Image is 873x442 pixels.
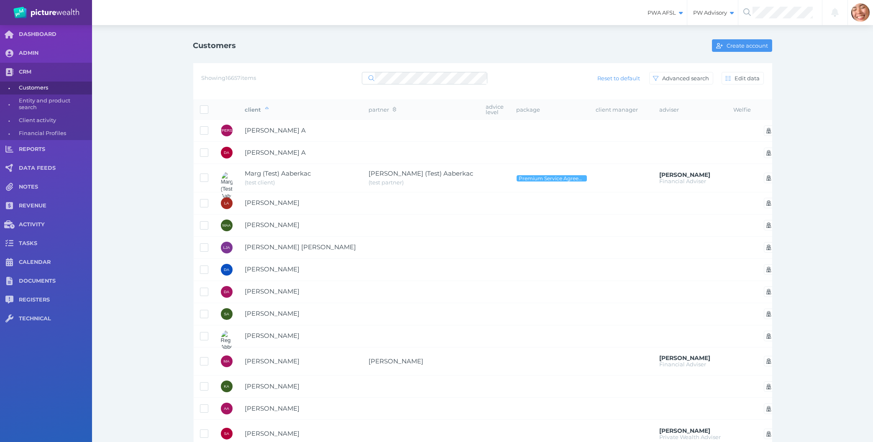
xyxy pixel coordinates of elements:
[245,265,300,273] span: Dale Abblitt
[245,287,300,295] span: Damien Abbott
[245,357,300,365] span: Mike Abbott
[19,184,92,191] span: NOTES
[224,384,229,388] span: KA
[245,126,306,134] span: Jackson A
[642,9,687,16] span: PWA AFSL
[224,359,230,363] span: MA
[224,406,229,411] span: AA
[19,296,92,304] span: REGISTERS
[245,199,300,207] span: Lars Aarekol
[764,264,774,275] button: Open user's account in Portal
[224,312,229,316] span: SA
[224,151,229,155] span: DA
[19,82,89,95] span: Customers
[13,7,79,18] img: PW
[19,69,92,76] span: CRM
[764,404,774,414] button: Open user's account in Portal
[221,172,233,200] img: Marg (Test) Aaberkac
[221,147,233,158] div: Dahlan A
[221,330,233,351] img: Reg Abbott
[19,221,92,228] span: ACTIVITY
[593,72,644,84] button: Reset to default
[764,429,774,439] button: Open user's account in Portal
[245,243,356,251] span: Lee John Abbiss
[19,31,92,38] span: DASHBOARD
[727,100,758,120] th: Welfie
[369,106,396,113] span: partner
[764,286,774,297] button: Open user's account in Portal
[661,75,713,82] span: Advanced search
[764,331,774,341] button: Open user's account in Portal
[369,357,424,365] span: Jennifer Abbott
[221,355,233,367] div: Mike Abbott
[590,100,653,120] th: client manager
[223,223,231,227] span: MAA
[851,3,870,22] img: Sabrina Mena
[221,264,233,276] div: Dale Abblitt
[722,72,764,84] button: Edit data
[764,220,774,230] button: Open user's account in Portal
[19,95,89,114] span: Entity and product search
[764,173,774,183] button: Open user's account in Portal
[764,198,774,208] button: Open user's account in Portal
[764,381,774,392] button: Open user's account in Portal
[594,75,643,82] span: Reset to default
[221,125,233,136] div: Jackson A
[653,100,727,120] th: adviser
[19,259,92,266] span: CALENDAR
[660,361,707,368] span: Financial Adviser
[19,315,92,322] span: TECHNICAL
[245,309,300,317] span: Simone Abbott
[733,75,763,82] span: Edit data
[764,356,774,366] button: Open user's account in Portal
[660,171,711,179] span: Grant Teakle
[19,50,92,57] span: ADMIN
[660,354,711,362] span: Brad Bond
[649,72,713,84] button: Advanced search
[245,106,269,113] span: client
[245,148,306,156] span: Dahlan A
[369,169,474,177] span: William (Test) Aaberkac
[223,245,230,250] span: LJA
[202,74,256,81] span: Showing 16657 items
[224,432,229,436] span: SA
[221,381,233,392] div: Kerry Abbott
[19,278,92,285] span: DOCUMENTS
[221,220,233,231] div: Mustafa Al Abbasi
[19,114,89,127] span: Client activity
[660,427,711,434] span: Gareth Healy
[245,404,300,412] span: Angela Abbott
[221,197,233,209] div: Lars Aarekol
[221,428,233,439] div: Samuel Abbott
[221,242,233,253] div: Lee John Abbiss
[19,165,92,172] span: DATA FEEDS
[221,128,253,133] span: [PERSON_NAME]
[687,9,738,16] span: PW Advisory
[518,175,585,181] span: Premium Service Agreement - Ongoing
[245,221,300,229] span: Mustafa Al Abbasi
[245,382,300,390] span: Kerry Abbott
[245,179,275,186] span: test client
[480,100,510,120] th: advice level
[224,268,229,272] span: DA
[245,332,300,340] span: Reg Abbott
[764,242,774,253] button: Open user's account in Portal
[221,403,233,414] div: Angela Abbott
[221,308,233,320] div: Simone Abbott
[660,178,707,184] span: Financial Adviser
[224,201,229,205] span: LA
[764,125,774,136] button: Open user's account in Portal
[245,429,300,437] span: Samuel Abbott
[510,100,590,120] th: package
[19,146,92,153] span: REPORTS
[369,179,404,186] span: test partner
[712,39,772,52] button: Create account
[19,127,89,140] span: Financial Profiles
[19,240,92,247] span: TASKS
[764,148,774,158] button: Open user's account in Portal
[224,290,229,294] span: DA
[221,286,233,298] div: Damien Abbott
[764,309,774,319] button: Open user's account in Portal
[245,169,311,177] span: Marg (Test) Aaberkac
[193,41,236,50] h1: Customers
